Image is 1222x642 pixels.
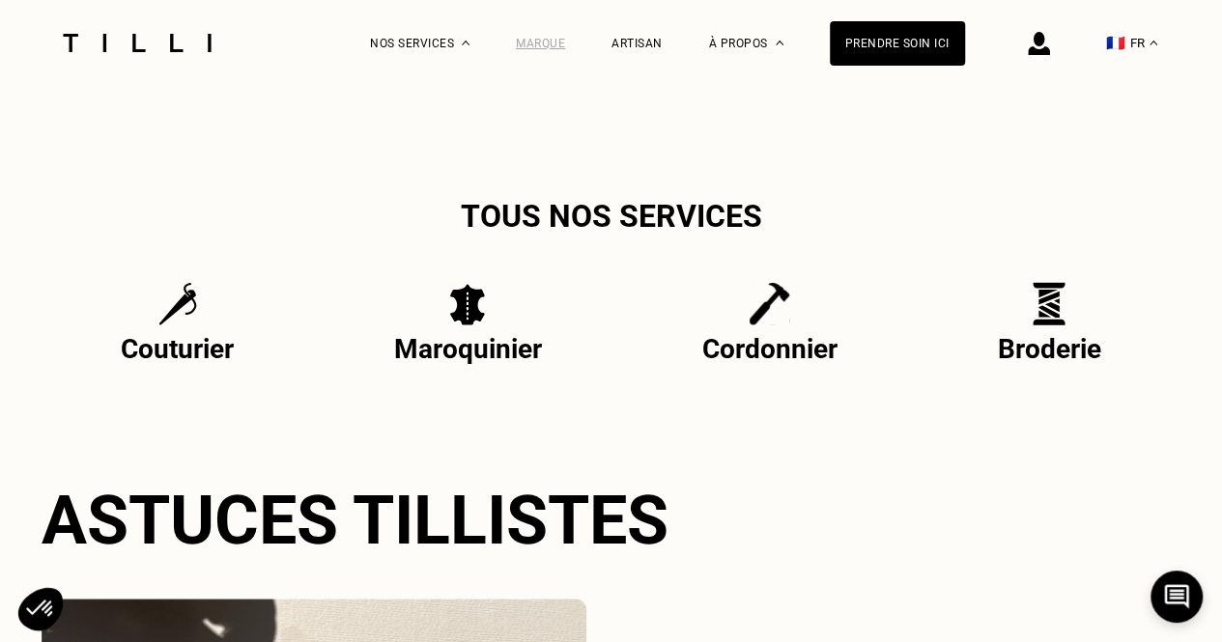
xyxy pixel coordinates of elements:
[394,333,542,365] p: Maroquinier
[516,37,565,50] a: Marque
[1150,41,1157,45] img: menu déroulant
[121,333,234,365] p: Couturier
[462,41,469,45] img: Menu déroulant
[830,21,965,66] a: Prendre soin ici
[1033,282,1066,325] img: Broderie
[776,41,783,45] img: Menu déroulant à propos
[1028,32,1050,55] img: icône connexion
[42,481,1181,560] h2: Astuces Tillistes
[158,282,196,325] img: Couturier
[56,34,218,52] img: Logo du service de couturière Tilli
[1106,34,1125,52] span: 🇫🇷
[998,333,1101,365] p: Broderie
[702,333,838,365] p: Cordonnier
[611,37,663,50] a: Artisan
[449,282,487,325] img: Maroquinier
[749,282,790,325] img: Cordonnier
[42,197,1181,236] h2: Tous nos services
